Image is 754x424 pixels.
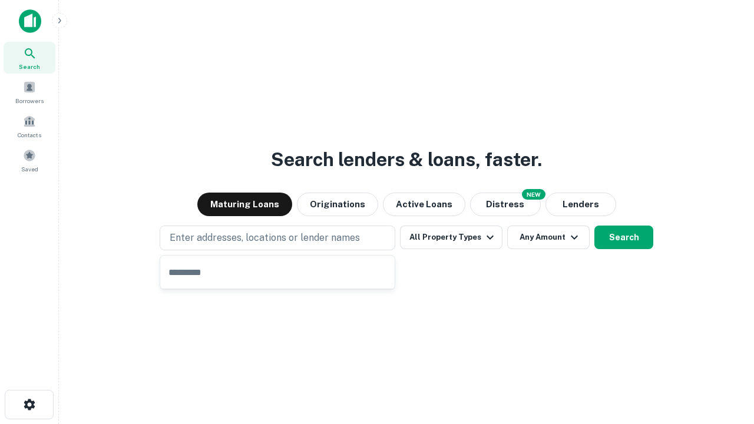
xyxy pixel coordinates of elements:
a: Contacts [4,110,55,142]
button: Active Loans [383,193,465,216]
p: Enter addresses, locations or lender names [170,231,360,245]
button: Maturing Loans [197,193,292,216]
div: NEW [522,189,545,200]
a: Search [4,42,55,74]
button: Search [594,226,653,249]
img: capitalize-icon.png [19,9,41,33]
span: Borrowers [15,96,44,105]
iframe: Chat Widget [695,330,754,386]
button: Enter addresses, locations or lender names [160,226,395,250]
button: All Property Types [400,226,502,249]
span: Contacts [18,130,41,140]
button: Search distressed loans with lien and other non-mortgage details. [470,193,541,216]
span: Search [19,62,40,71]
button: Originations [297,193,378,216]
a: Saved [4,144,55,176]
a: Borrowers [4,76,55,108]
button: Any Amount [507,226,590,249]
span: Saved [21,164,38,174]
h3: Search lenders & loans, faster. [271,145,542,174]
button: Lenders [545,193,616,216]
